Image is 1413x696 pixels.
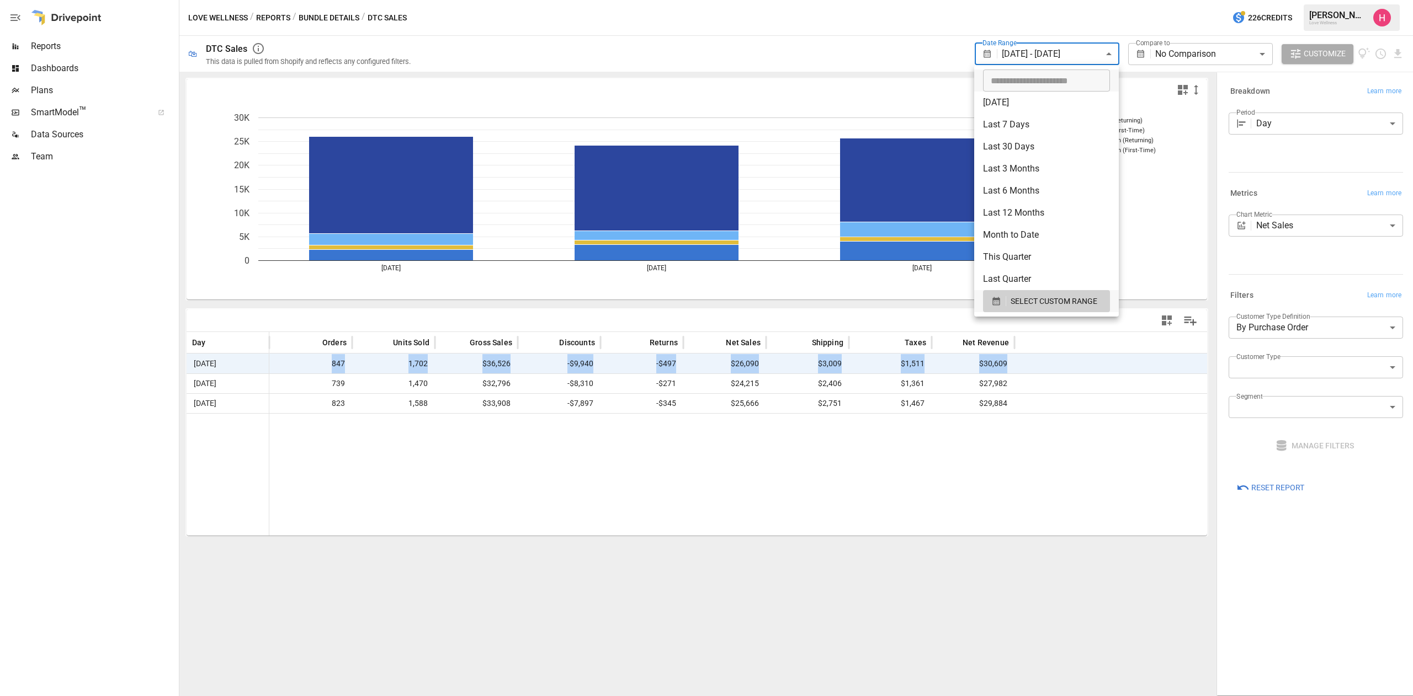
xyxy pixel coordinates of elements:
[974,92,1119,114] li: [DATE]
[974,268,1119,290] li: Last Quarter
[1011,295,1097,308] span: SELECT CUSTOM RANGE
[974,136,1119,158] li: Last 30 Days
[974,202,1119,224] li: Last 12 Months
[974,180,1119,202] li: Last 6 Months
[983,290,1110,312] button: SELECT CUSTOM RANGE
[974,246,1119,268] li: This Quarter
[974,114,1119,136] li: Last 7 Days
[974,224,1119,246] li: Month to Date
[974,158,1119,180] li: Last 3 Months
